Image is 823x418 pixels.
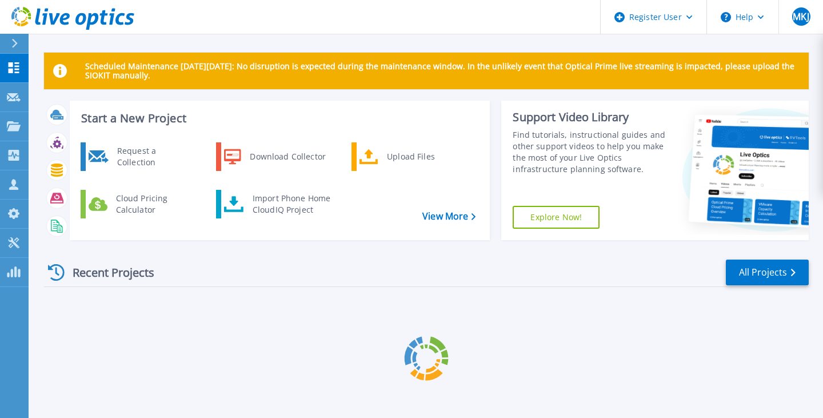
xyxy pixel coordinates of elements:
[85,62,800,80] p: Scheduled Maintenance [DATE][DATE]: No disruption is expected during the maintenance window. In t...
[513,206,600,229] a: Explore Now!
[44,258,170,286] div: Recent Projects
[726,260,809,285] a: All Projects
[422,211,476,222] a: View More
[216,142,333,171] a: Download Collector
[793,12,809,21] span: MKJ
[247,193,336,216] div: Import Phone Home CloudIQ Project
[81,112,476,125] h3: Start a New Project
[513,110,666,125] div: Support Video Library
[81,142,198,171] a: Request a Collection
[513,129,666,175] div: Find tutorials, instructional guides and other support videos to help you make the most of your L...
[81,190,198,218] a: Cloud Pricing Calculator
[351,142,469,171] a: Upload Files
[381,145,466,168] div: Upload Files
[244,145,330,168] div: Download Collector
[110,193,195,216] div: Cloud Pricing Calculator
[111,145,195,168] div: Request a Collection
